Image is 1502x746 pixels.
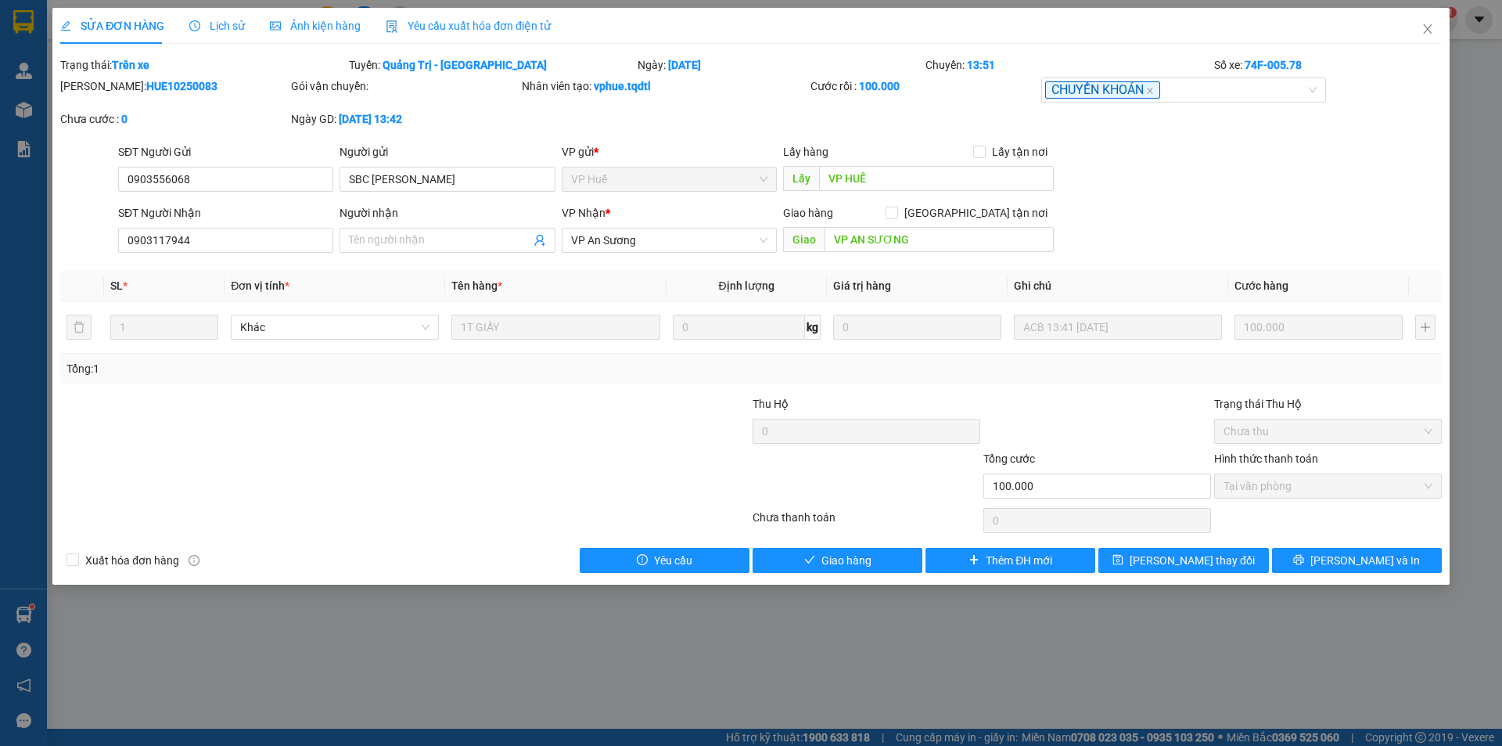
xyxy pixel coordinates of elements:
span: info-circle [189,555,199,566]
div: Chưa cước : [60,110,288,128]
span: save [1112,554,1123,567]
span: plus [968,554,979,567]
span: SL [110,279,123,292]
div: VP gửi [562,143,777,160]
b: Quảng Trị - [GEOGRAPHIC_DATA] [383,59,547,71]
span: close [1146,87,1154,95]
label: Hình thức thanh toán [1214,452,1318,465]
b: 0 [121,113,128,125]
input: VD: Bàn, Ghế [451,315,659,340]
span: Thu Hộ [753,398,789,410]
div: Tổng: 1 [66,360,580,377]
span: Giao: [85,67,228,116]
b: 100.000 [859,80,900,92]
div: Chuyến: [924,56,1213,74]
button: Close [1406,8,1450,52]
span: Định lượng [719,279,774,292]
span: VP Huế [571,168,767,191]
input: Dọc đường [825,227,1054,252]
div: Trạng thái Thu Hộ [1214,395,1442,413]
button: delete [66,315,92,340]
span: Lịch sử [189,20,245,32]
span: Cước hàng [1234,279,1288,292]
span: Giao hàng [783,207,833,219]
div: Ngày: [636,56,925,74]
b: HUE10250083 [146,80,217,92]
span: VP HUẾ [30,64,81,81]
input: Dọc đường [819,166,1054,191]
span: Giao [783,227,825,252]
span: check [804,554,815,567]
div: SĐT Người Gửi [118,143,333,160]
button: checkGiao hàng [753,548,922,573]
div: Người gửi [340,143,555,160]
button: plusThêm ĐH mới [925,548,1095,573]
span: Khác [240,315,429,339]
span: Yêu cầu [654,552,692,569]
span: BÀ RỊA VŨNG TÀU [85,9,207,43]
span: Lấy hàng [783,146,828,158]
span: VP Huế [33,45,81,62]
div: Cước rồi : [810,77,1038,95]
button: exclamation-circleYêu cầu [580,548,749,573]
div: [PERSON_NAME]: [60,77,288,95]
span: Yêu cầu xuất hóa đơn điện tử [386,20,551,32]
b: [DATE] [668,59,701,71]
button: plus [1415,315,1436,340]
span: 0777443228 [85,45,171,63]
div: Ngày GD: [291,110,519,128]
span: Ảnh kiện hàng [270,20,361,32]
span: [PERSON_NAME] thay đổi [1130,552,1255,569]
div: Trạng thái: [59,56,347,74]
span: VP Nhận [562,207,605,219]
span: SỬA ĐƠN HÀNG [60,20,164,32]
button: printer[PERSON_NAME] và In [1272,548,1442,573]
button: save[PERSON_NAME] thay đổi [1098,548,1268,573]
span: exclamation-circle [637,554,648,567]
b: vphue.tqdtl [594,80,651,92]
span: Tên hàng [451,279,502,292]
b: Trên xe [112,59,149,71]
span: [GEOGRAPHIC_DATA] tận nơi [898,204,1054,222]
input: 0 [833,315,1001,340]
b: [DATE] 13:42 [339,113,402,125]
span: close [1421,23,1434,35]
div: Tuyến: [347,56,636,74]
span: Tổng cước [983,452,1035,465]
input: Ghi Chú [1014,315,1222,340]
img: icon [386,20,398,33]
span: NGÃ 3 MỸ CA, [GEOGRAPHIC_DATA], [GEOGRAPHIC_DATA] [85,65,228,117]
span: Lấy tận nơi [986,143,1054,160]
span: kg [805,315,821,340]
span: Giá trị hàng [833,279,891,292]
span: user-add [534,234,546,247]
span: Tại văn phòng [1224,474,1432,498]
div: Chưa thanh toán [751,509,982,536]
span: Giao hàng [821,552,871,569]
span: VP An Sương [571,229,767,252]
b: 74F-005.78 [1245,59,1302,71]
span: Chưa thu [1224,420,1432,443]
p: Nhận: [85,9,228,43]
div: Số xe: [1213,56,1443,74]
span: edit [60,20,71,31]
b: 13:51 [967,59,995,71]
span: CHUYỂN KHOẢN [1045,81,1160,99]
span: [PERSON_NAME] và In [1310,552,1420,569]
p: Gửi: [6,45,83,62]
div: Nhân viên tạo: [522,77,807,95]
div: Gói vận chuyển: [291,77,519,95]
span: Lấy [783,166,819,191]
span: Lấy: [6,66,81,81]
span: Thêm ĐH mới [986,552,1052,569]
span: printer [1293,554,1304,567]
th: Ghi chú [1008,271,1228,301]
span: Đơn vị tính [231,279,289,292]
span: picture [270,20,281,31]
div: Người nhận [340,204,555,222]
input: 0 [1234,315,1403,340]
span: Xuất hóa đơn hàng [79,552,185,569]
span: clock-circle [189,20,200,31]
div: SĐT Người Nhận [118,204,333,222]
